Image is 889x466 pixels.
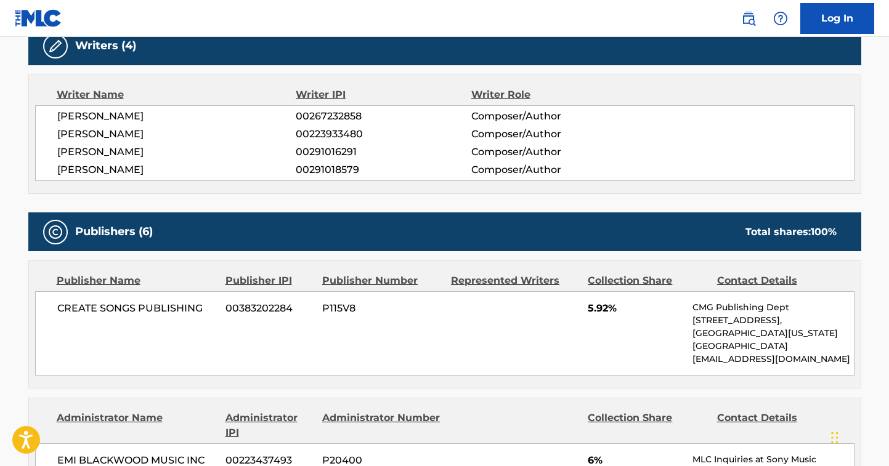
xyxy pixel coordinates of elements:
div: Writer Name [57,87,296,102]
span: [PERSON_NAME] [57,127,296,142]
iframe: Chat Widget [827,407,889,466]
span: [PERSON_NAME] [57,109,296,124]
span: [PERSON_NAME] [57,163,296,177]
span: 00267232858 [296,109,471,124]
img: search [741,11,756,26]
div: Collection Share [588,411,707,440]
div: Total shares: [745,225,837,239]
div: Administrator Number [322,411,442,440]
span: CREATE SONGS PUBLISHING [57,301,217,316]
span: 00291016291 [296,145,471,159]
span: 00223933480 [296,127,471,142]
span: 00383202284 [225,301,313,316]
div: Help [768,6,793,31]
span: 5.92% [588,301,683,316]
div: Drag [831,419,838,456]
span: Composer/Author [471,109,631,124]
span: Composer/Author [471,145,631,159]
span: P115V8 [322,301,442,316]
div: Writer IPI [296,87,471,102]
img: help [773,11,788,26]
div: Publisher Number [322,273,442,288]
p: [GEOGRAPHIC_DATA] [692,340,853,353]
span: [PERSON_NAME] [57,145,296,159]
span: Composer/Author [471,127,631,142]
p: [EMAIL_ADDRESS][DOMAIN_NAME] [692,353,853,366]
h5: Publishers (6) [75,225,153,239]
div: Administrator IPI [225,411,313,440]
p: [STREET_ADDRESS], [692,314,853,327]
div: Administrator Name [57,411,216,440]
span: Composer/Author [471,163,631,177]
div: Represented Writers [451,273,578,288]
img: MLC Logo [15,9,62,27]
div: Publisher Name [57,273,216,288]
div: Contact Details [717,411,837,440]
p: CMG Publishing Dept [692,301,853,314]
div: Collection Share [588,273,707,288]
img: Writers [48,39,63,54]
div: Publisher IPI [225,273,313,288]
a: Public Search [736,6,761,31]
a: Log In [800,3,874,34]
p: [GEOGRAPHIC_DATA][US_STATE] [692,327,853,340]
div: Contact Details [717,273,837,288]
img: Publishers [48,225,63,239]
div: Writer Role [471,87,631,102]
span: 00291018579 [296,163,471,177]
h5: Writers (4) [75,39,136,53]
span: 100 % [811,226,837,238]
